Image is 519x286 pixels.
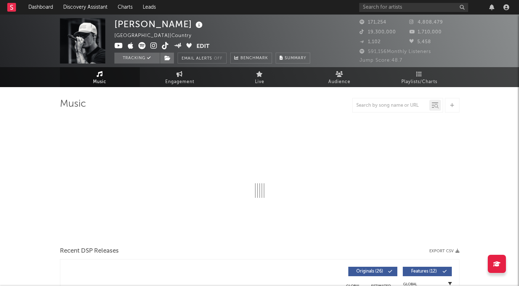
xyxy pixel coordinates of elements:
em: Off [214,57,223,61]
button: Summary [276,53,310,64]
a: Engagement [140,67,220,87]
button: Export CSV [429,249,459,253]
span: Music [93,78,106,86]
a: Live [220,67,300,87]
button: Email AlertsOff [178,53,227,64]
span: 171,254 [360,20,386,25]
span: Playlists/Charts [401,78,437,86]
span: Engagement [165,78,194,86]
div: [PERSON_NAME] [114,18,204,30]
span: Summary [285,56,306,60]
a: Audience [300,67,380,87]
span: Benchmark [240,54,268,63]
span: 5,458 [409,40,431,44]
span: Audience [328,78,350,86]
span: Recent DSP Releases [60,247,119,256]
button: Originals(26) [348,267,397,276]
span: 591,156 Monthly Listeners [360,49,431,54]
span: Features ( 12 ) [408,269,441,274]
input: Search for artists [359,3,468,12]
span: Jump Score: 48.7 [360,58,402,63]
button: Features(12) [403,267,452,276]
span: 19,300,000 [360,30,396,34]
span: 4,808,479 [409,20,443,25]
input: Search by song name or URL [353,103,429,109]
button: Tracking [114,53,160,64]
div: [GEOGRAPHIC_DATA] | Country [114,32,200,40]
span: Live [255,78,264,86]
a: Playlists/Charts [380,67,459,87]
span: 1,710,000 [409,30,442,34]
button: Edit [196,42,210,51]
a: Benchmark [230,53,272,64]
span: 1,102 [360,40,381,44]
span: Originals ( 26 ) [353,269,386,274]
a: Music [60,67,140,87]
